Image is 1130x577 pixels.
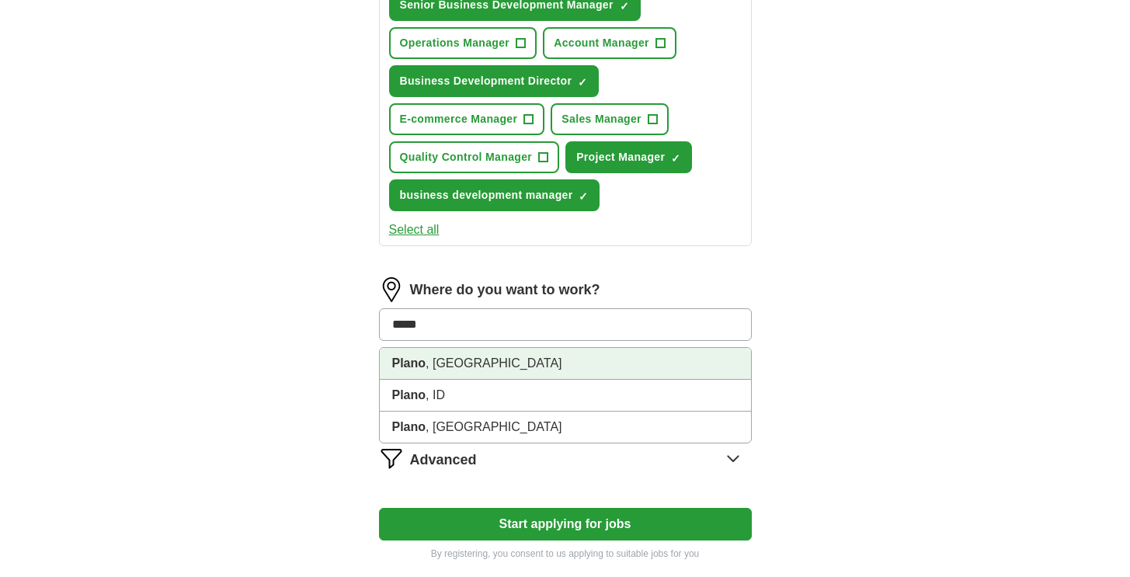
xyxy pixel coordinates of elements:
button: Select all [389,221,440,239]
span: Advanced [410,450,477,471]
li: , [GEOGRAPHIC_DATA] [380,412,751,443]
span: Business Development Director [400,73,572,89]
span: Project Manager [576,149,665,165]
button: Project Manager✓ [565,141,692,173]
button: Account Manager [543,27,676,59]
li: , ID [380,380,751,412]
li: , [GEOGRAPHIC_DATA] [380,348,751,380]
span: Operations Manager [400,35,510,51]
button: business development manager✓ [389,179,600,211]
span: Account Manager [554,35,649,51]
span: business development manager [400,187,573,203]
img: location.png [379,277,404,302]
button: Sales Manager [551,103,669,135]
button: Operations Manager [389,27,537,59]
span: Sales Manager [562,111,641,127]
span: E-commerce Manager [400,111,518,127]
button: Start applying for jobs [379,508,752,541]
label: Where do you want to work? [410,280,600,301]
strong: Plano [392,388,426,401]
button: E-commerce Manager [389,103,545,135]
span: ✓ [579,190,588,203]
img: filter [379,446,404,471]
span: ✓ [578,76,587,89]
strong: Plano [392,356,426,370]
button: Business Development Director✓ [389,65,600,97]
strong: Plano [392,420,426,433]
button: Quality Control Manager [389,141,560,173]
span: Quality Control Manager [400,149,533,165]
span: ✓ [671,152,680,165]
p: By registering, you consent to us applying to suitable jobs for you [379,547,752,561]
